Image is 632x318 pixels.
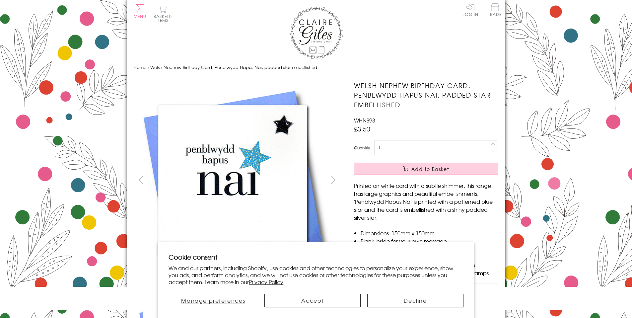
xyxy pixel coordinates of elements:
a: Privacy Policy [249,278,283,286]
span: Menu [134,13,147,19]
span: › [148,64,149,70]
button: prev [134,172,149,187]
button: Decline [367,294,463,307]
p: We and our partners, including Shopify, use cookies and other technologies to personalize your ex... [169,265,463,285]
button: next [326,172,341,187]
span: 0 items [157,13,172,23]
h2: Cookie consent [169,252,463,262]
button: Menu [134,4,147,18]
img: Claire Giles Greetings Cards [290,7,343,59]
span: £3.50 [354,124,370,133]
h1: Welsh Nephew Birthday Card, Penblwydd Hapus Nai, padded star embellished [354,81,498,109]
button: Manage preferences [169,294,258,307]
button: Add to Basket [354,163,498,175]
a: Trade [488,3,502,18]
label: Quantity [354,145,370,151]
li: Dimensions: 150mm x 150mm [361,229,498,237]
li: Blank inside for your own message [361,237,498,245]
span: Add to Basket [411,166,449,172]
nav: breadcrumbs [134,61,499,74]
p: Printed on white card with a subtle shimmer, this range has large graphics and beautiful embellis... [354,182,498,221]
a: Log In [462,3,478,16]
a: Home [134,64,146,70]
span: WHNS93 [354,116,375,124]
span: Manage preferences [181,296,245,304]
span: Trade [488,3,502,16]
span: Welsh Nephew Birthday Card, Penblwydd Hapus Nai, padded star embellished [150,64,317,70]
button: Accept [264,294,361,307]
button: Basket0 items [154,5,172,22]
img: Welsh Nephew Birthday Card, Penblwydd Hapus Nai, padded star embellished [134,81,333,280]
